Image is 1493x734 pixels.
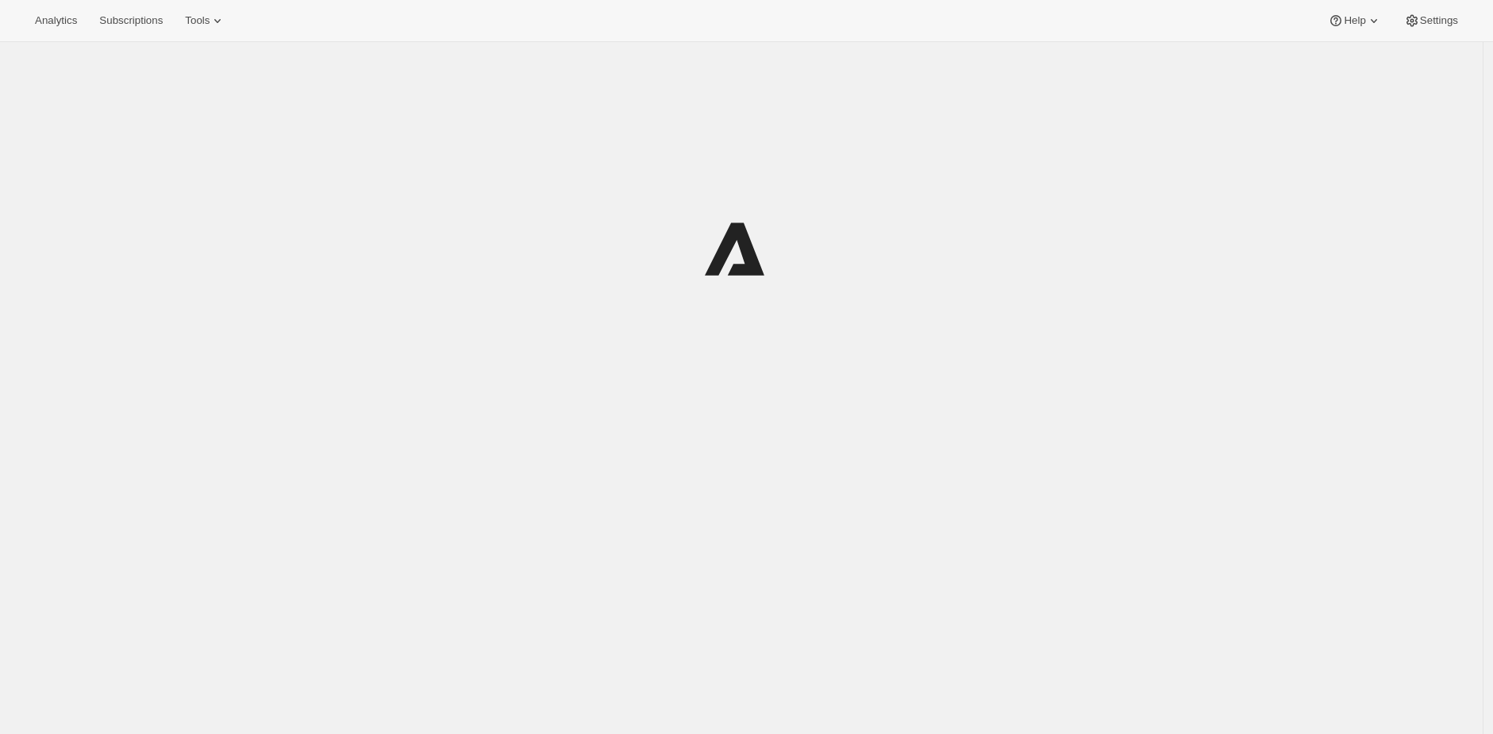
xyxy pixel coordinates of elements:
button: Help [1318,10,1391,32]
span: Settings [1420,14,1458,27]
button: Tools [175,10,235,32]
span: Tools [185,14,210,27]
span: Help [1344,14,1365,27]
span: Subscriptions [99,14,163,27]
button: Settings [1395,10,1468,32]
button: Subscriptions [90,10,172,32]
span: Analytics [35,14,77,27]
button: Analytics [25,10,87,32]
